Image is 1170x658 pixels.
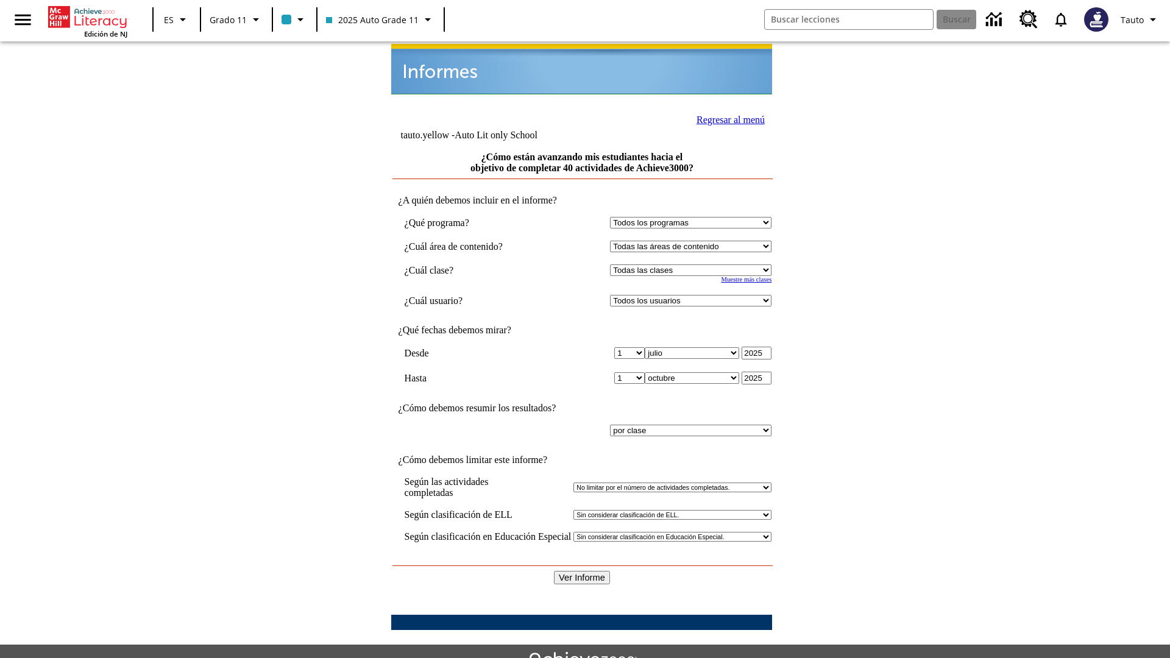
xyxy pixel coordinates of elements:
nobr: Auto Lit only School [455,130,537,140]
span: Edición de NJ [84,29,127,38]
button: Grado: Grado 11, Elige un grado [205,9,268,30]
a: ¿Cómo están avanzando mis estudiantes hacia el objetivo de completar 40 actividades de Achieve3000? [470,152,693,173]
td: Desde [405,347,541,359]
td: ¿Cuál usuario? [405,295,541,306]
span: Tauto [1121,13,1144,26]
button: Escoja un nuevo avatar [1077,4,1116,35]
td: ¿Qué programa? [405,217,541,228]
td: Según las actividades completadas [405,476,572,498]
td: Hasta [405,372,541,384]
td: ¿Cuál clase? [405,264,541,276]
td: ¿A quién debemos incluir en el informe? [392,195,772,206]
a: Centro de información [979,3,1012,37]
div: Portada [48,4,127,38]
button: Perfil/Configuración [1116,9,1165,30]
button: El color de la clase es azul claro. Cambiar el color de la clase. [277,9,313,30]
input: Buscar campo [765,10,933,29]
button: Clase: 2025 Auto Grade 11, Selecciona una clase [321,9,440,30]
td: ¿Cómo debemos resumir los resultados? [392,403,772,414]
button: Abrir el menú lateral [5,2,41,38]
a: Regresar al menú [697,115,765,125]
span: 2025 Auto Grade 11 [326,13,419,26]
td: ¿Qué fechas debemos mirar? [392,325,772,336]
span: Grado 11 [210,13,247,26]
button: Lenguaje: ES, Selecciona un idioma [157,9,196,30]
td: Según clasificación de ELL [405,509,572,520]
a: Centro de recursos, Se abrirá en una pestaña nueva. [1012,3,1045,36]
a: Muestre más clases [721,276,771,283]
td: tauto.yellow - [400,130,624,141]
img: Avatar [1084,7,1108,32]
input: Ver Informe [554,571,610,584]
td: ¿Cómo debemos limitar este informe? [392,455,772,465]
img: header [391,44,772,94]
span: ES [164,13,174,26]
nobr: ¿Cuál área de contenido? [405,241,503,252]
a: Notificaciones [1045,4,1077,35]
td: Según clasificación en Educación Especial [405,531,572,542]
